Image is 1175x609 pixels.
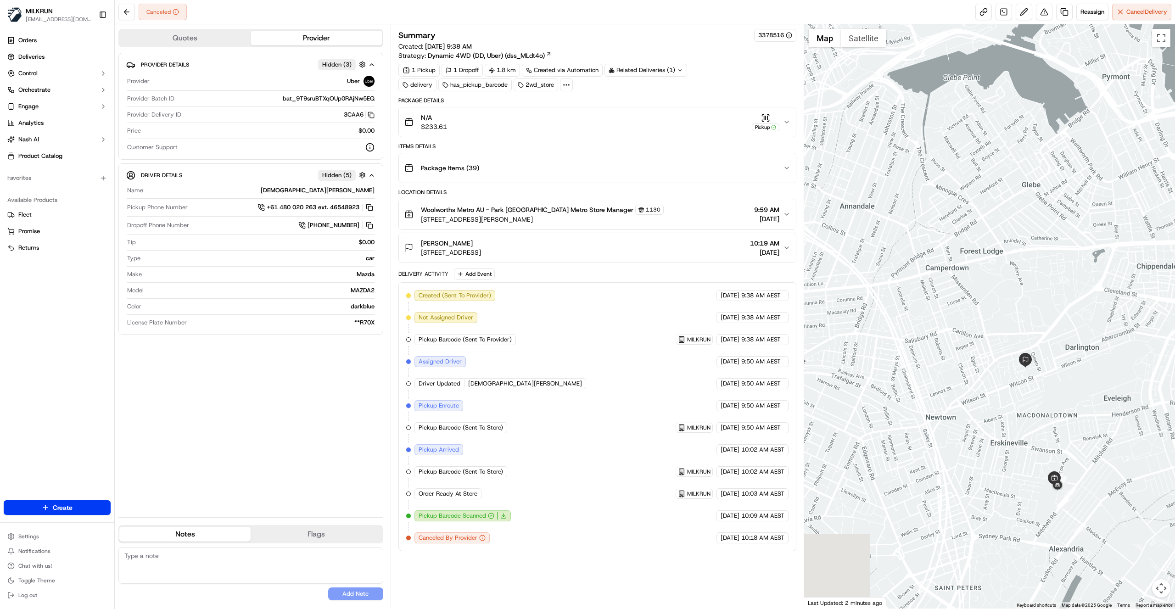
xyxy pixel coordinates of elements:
[419,534,477,542] span: Canceled By Provider
[347,77,360,85] span: Uber
[1062,603,1112,608] span: Map data ©2025 Google
[421,205,633,214] span: Woolworths Metro AU - Park [GEOGRAPHIC_DATA] Metro Store Manager
[419,335,512,344] span: Pickup Barcode (Sent To Provider)
[721,534,739,542] span: [DATE]
[141,61,189,68] span: Provider Details
[428,51,545,60] span: Dynamic 4WD (DD, Uber) (dss_MLdt4o)
[18,592,37,599] span: Log out
[468,380,582,388] span: [DEMOGRAPHIC_DATA][PERSON_NAME]
[26,6,53,16] button: MILKRUN
[147,186,375,195] div: [DEMOGRAPHIC_DATA][PERSON_NAME]
[4,193,111,207] div: Available Products
[127,111,181,119] span: Provider Delivery ID
[364,76,375,87] img: uber-new-logo.jpeg
[646,206,660,213] span: 1130
[1055,476,1067,488] div: 7
[4,99,111,114] button: Engage
[721,446,739,454] span: [DATE]
[398,51,552,60] div: Strategy:
[485,64,520,77] div: 1.8 km
[18,244,39,252] span: Returns
[4,132,111,147] button: Nash AI
[741,291,781,300] span: 9:38 AM AEST
[344,111,375,119] button: 3CAA6
[7,244,107,252] a: Returns
[1136,603,1172,608] a: Report a map error
[421,113,447,122] span: N/A
[4,33,111,48] a: Orders
[758,31,792,39] div: 3378516
[398,64,440,77] div: 1 Pickup
[425,42,472,50] span: [DATE] 9:38 AM
[18,227,40,235] span: Promise
[421,215,664,224] span: [STREET_ADDRESS][PERSON_NAME]
[4,224,111,239] button: Promise
[4,530,111,543] button: Settings
[741,512,784,520] span: 10:09 AM AEST
[741,424,781,432] span: 9:50 AM AEST
[741,490,784,498] span: 10:03 AM AEST
[419,468,503,476] span: Pickup Barcode (Sent To Store)
[358,127,375,135] span: $0.00
[419,358,462,366] span: Assigned Driver
[18,548,50,555] span: Notifications
[18,69,38,78] span: Control
[147,286,375,295] div: MAZDA2
[139,4,187,20] button: Canceled
[399,107,796,137] button: N/A$233.61Pickup
[741,446,784,454] span: 10:02 AM AEST
[4,116,111,130] a: Analytics
[4,50,111,64] a: Deliveries
[741,534,784,542] span: 10:18 AM AEST
[604,64,687,77] div: Related Deliveries (1)
[419,512,494,520] button: Pickup Barcode Scanned
[721,490,739,498] span: [DATE]
[7,227,107,235] a: Promise
[398,78,436,91] div: delivery
[687,336,711,343] span: MILKRUN
[308,221,359,229] span: [PHONE_NUMBER]
[752,113,779,131] button: Pickup
[721,380,739,388] span: [DATE]
[419,446,459,454] span: Pickup Arrived
[741,468,784,476] span: 10:02 AM AEST
[754,205,779,214] span: 9:59 AM
[454,268,495,279] button: Add Event
[514,78,558,91] div: 2wd_store
[127,95,174,103] span: Provider Batch ID
[687,490,711,497] span: MILKRUN
[119,527,251,542] button: Notes
[4,83,111,97] button: Orchestrate
[419,380,460,388] span: Driver Updated
[4,171,111,185] div: Favorites
[18,36,37,45] span: Orders
[4,66,111,81] button: Control
[1080,8,1104,16] span: Reassign
[1126,8,1167,16] span: Cancel Delivery
[127,286,144,295] span: Model
[522,64,603,77] div: Created via Automation
[421,248,481,257] span: [STREET_ADDRESS]
[721,402,739,410] span: [DATE]
[721,313,739,322] span: [DATE]
[127,318,187,327] span: License Plate Number
[398,97,796,104] div: Package Details
[442,64,483,77] div: 1 Dropoff
[754,214,779,223] span: [DATE]
[267,203,359,212] span: +61 480 020 263 ext. 46548923
[18,562,52,570] span: Chat with us!
[741,313,781,322] span: 9:38 AM AEST
[687,424,711,431] span: MILKRUN
[741,380,781,388] span: 9:50 AM AEST
[399,199,796,229] button: Woolworths Metro AU - Park [GEOGRAPHIC_DATA] Metro Store Manager1130[STREET_ADDRESS][PERSON_NAME]...
[18,119,44,127] span: Analytics
[398,31,436,39] h3: Summary
[438,78,512,91] div: has_pickup_barcode
[127,238,136,246] span: Tip
[419,313,473,322] span: Not Assigned Driver
[257,202,375,212] button: +61 480 020 263 ext. 46548923
[144,254,375,263] div: car
[4,207,111,222] button: Fleet
[127,302,141,311] span: Color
